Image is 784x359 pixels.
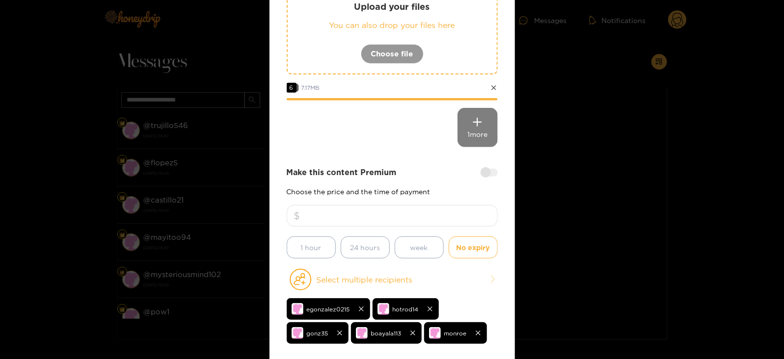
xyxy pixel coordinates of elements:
[292,327,303,339] img: no-avatar.png
[287,268,498,291] button: Select multiple recipients
[307,304,350,315] span: egonzalez0215
[301,242,322,253] span: 1 hour
[356,327,368,339] img: no-avatar.png
[410,242,428,253] span: week
[444,328,467,339] span: monroe
[301,84,320,91] span: 7.17 MB
[395,236,444,258] button: week
[429,327,441,339] img: no-avatar.png
[378,303,389,315] img: no-avatar.png
[307,1,477,12] p: Upload your files
[287,236,336,258] button: 1 hour
[287,83,297,93] span: 6
[287,167,397,178] strong: Make this content Premium
[449,236,498,258] button: No expiry
[287,188,498,195] p: Choose the price and the time of payment
[457,242,490,253] span: No expiry
[292,303,303,315] img: no-avatar.png
[393,304,419,315] span: hotrod14
[458,108,498,147] div: 1 more
[307,328,328,339] span: gonz35
[350,242,380,253] span: 24 hours
[341,236,390,258] button: 24 hours
[361,44,424,64] button: Choose file
[307,20,477,31] p: You can also drop your files here
[371,328,402,339] span: boayala113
